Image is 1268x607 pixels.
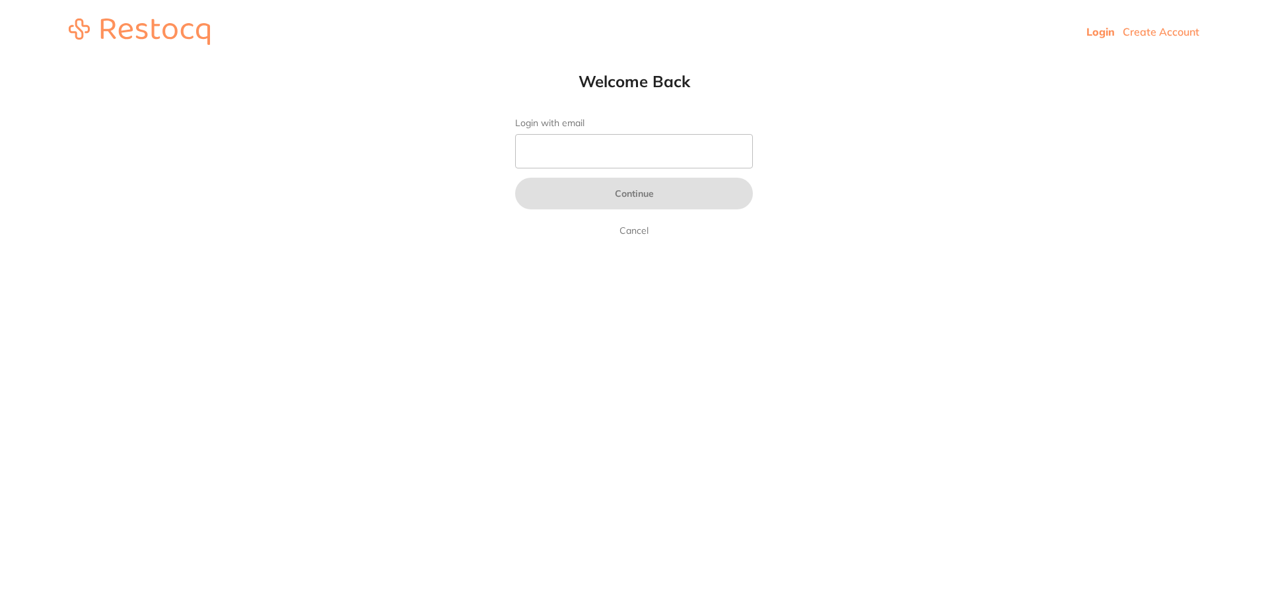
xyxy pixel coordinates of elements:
[69,18,210,45] img: restocq_logo.svg
[1123,25,1199,38] a: Create Account
[617,223,651,238] a: Cancel
[515,118,753,129] label: Login with email
[515,178,753,209] button: Continue
[1086,25,1115,38] a: Login
[489,71,779,91] h1: Welcome Back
